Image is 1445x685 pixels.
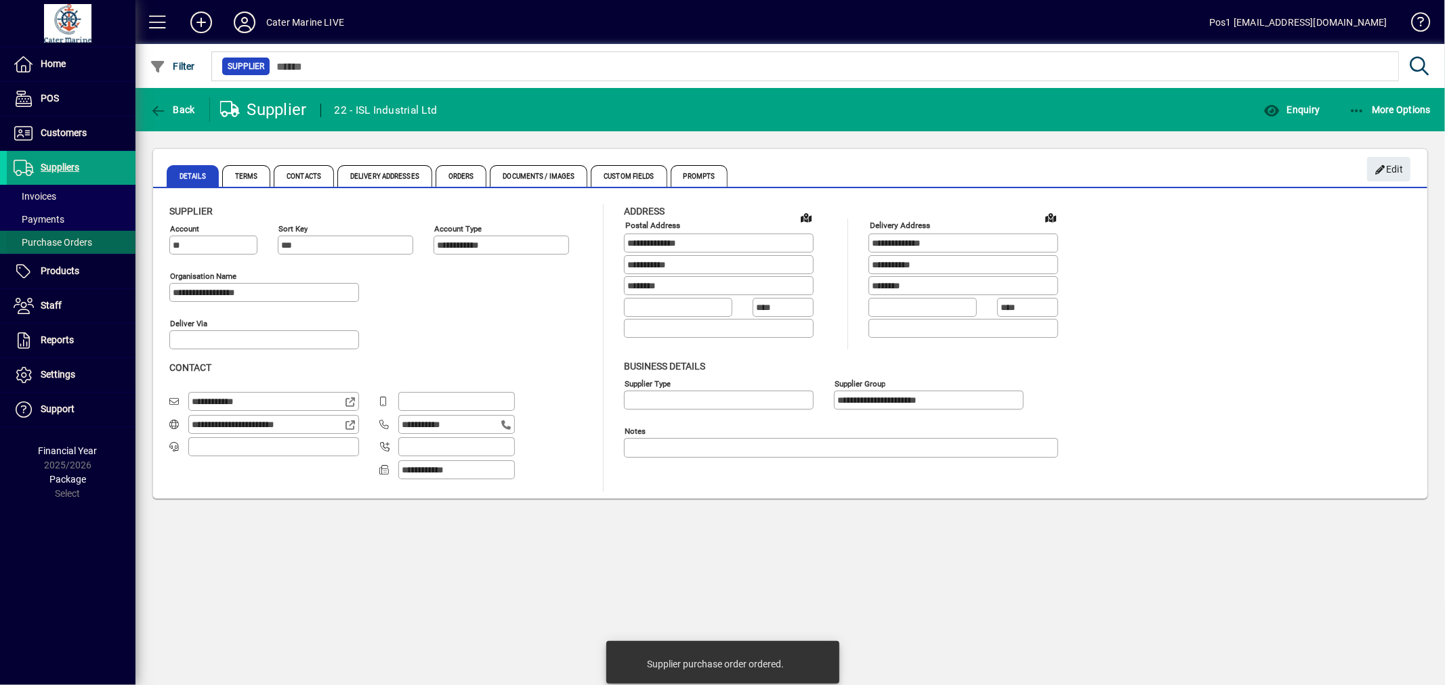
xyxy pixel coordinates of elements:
[1401,3,1428,47] a: Knowledge Base
[7,82,135,116] a: POS
[170,224,199,234] mat-label: Account
[14,214,64,225] span: Payments
[624,361,705,372] span: Business details
[41,93,59,104] span: POS
[7,358,135,392] a: Settings
[1260,97,1323,122] button: Enquiry
[434,224,482,234] mat-label: Account Type
[7,185,135,208] a: Invoices
[7,208,135,231] a: Payments
[795,206,817,228] a: View on map
[7,324,135,357] a: Reports
[169,206,213,217] span: Supplier
[146,54,198,79] button: Filter
[228,60,264,73] span: Supplier
[1209,12,1387,33] div: Pos1 [EMAIL_ADDRESS][DOMAIN_NAME]
[41,334,74,345] span: Reports
[150,104,195,115] span: Back
[1040,206,1062,228] a: View on map
[671,165,728,187] span: Prompts
[41,265,79,276] span: Products
[220,99,307,120] div: Supplier
[135,97,210,122] app-page-header-button: Back
[1375,158,1404,181] span: Edit
[41,127,87,138] span: Customers
[648,657,784,671] div: Supplier purchase order ordered.
[223,10,266,35] button: Profile
[41,403,75,414] span: Support
[41,58,66,69] span: Home
[7,393,135,426] a: Support
[7,289,135,323] a: Staff
[170,271,236,281] mat-label: Organisation name
[41,162,79,173] span: Suppliers
[591,165,667,187] span: Custom Fields
[150,61,195,72] span: Filter
[274,165,334,187] span: Contacts
[436,165,487,187] span: Orders
[146,97,198,122] button: Back
[7,47,135,81] a: Home
[7,255,135,288] a: Products
[167,165,219,187] span: Details
[41,300,62,311] span: Staff
[170,319,207,328] mat-label: Deliver via
[169,362,211,373] span: Contact
[7,231,135,254] a: Purchase Orders
[625,378,671,388] mat-label: Supplier type
[222,165,271,187] span: Terms
[624,206,665,217] span: Address
[1367,157,1410,181] button: Edit
[39,445,98,456] span: Financial Year
[625,426,646,435] mat-label: Notes
[1349,104,1431,115] span: More Options
[278,224,308,234] mat-label: Sort key
[835,378,885,388] mat-label: Supplier group
[337,165,432,187] span: Delivery Addresses
[180,10,223,35] button: Add
[1263,104,1320,115] span: Enquiry
[335,100,438,121] div: 22 - ISL Industrial Ltd
[490,165,587,187] span: Documents / Images
[41,369,75,380] span: Settings
[14,237,92,248] span: Purchase Orders
[14,191,56,202] span: Invoices
[1345,97,1435,122] button: More Options
[266,12,344,33] div: Cater Marine LIVE
[7,116,135,150] a: Customers
[49,474,86,485] span: Package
